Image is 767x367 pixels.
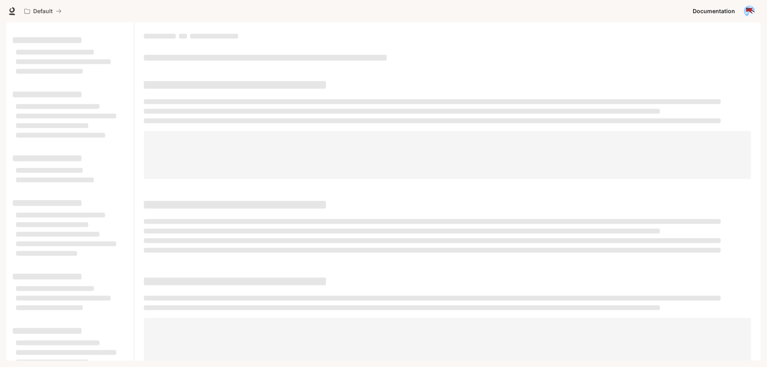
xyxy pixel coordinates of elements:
[690,3,738,19] a: Documentation
[744,6,755,17] img: User avatar
[693,6,735,16] span: Documentation
[741,3,757,19] button: User avatar
[33,8,53,15] p: Default
[21,3,65,19] button: All workspaces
